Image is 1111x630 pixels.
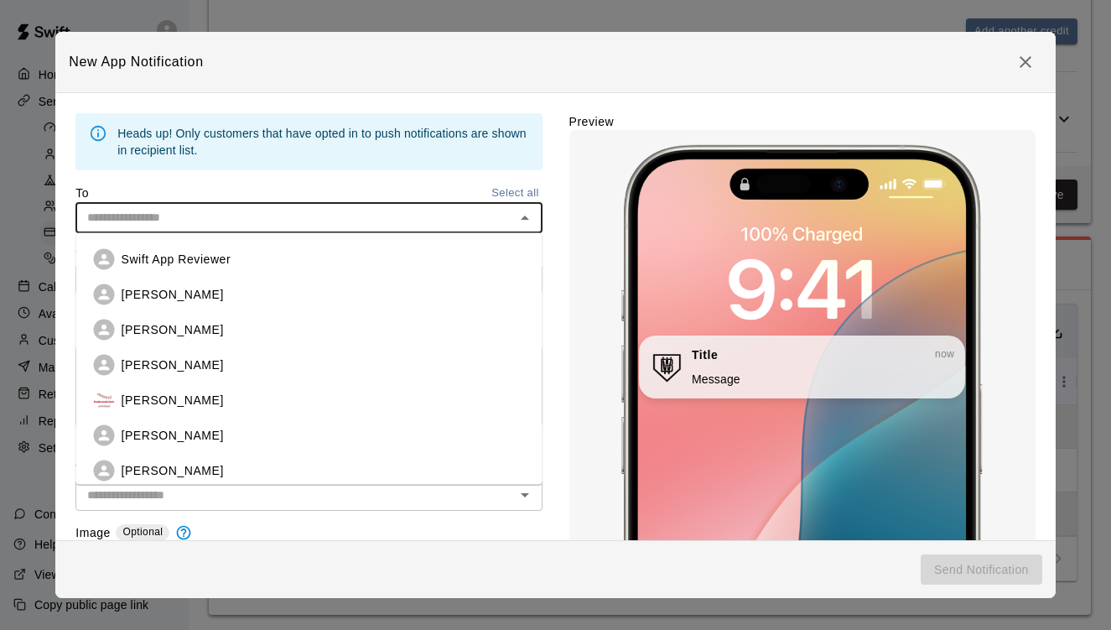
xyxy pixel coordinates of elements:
[94,355,224,376] div: [PERSON_NAME]
[692,371,954,388] p: Message
[94,425,224,446] div: [PERSON_NAME]
[650,350,683,383] img: Notification Icon
[94,461,224,482] div: [PERSON_NAME]
[513,483,537,507] button: Open
[692,346,718,364] p: Title
[94,284,224,305] div: [PERSON_NAME]
[94,249,231,270] div: Swift App Reviewer
[935,346,954,363] span: now
[94,390,115,411] img: Chris Allen
[94,390,224,411] div: [PERSON_NAME]
[94,320,224,341] div: [PERSON_NAME]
